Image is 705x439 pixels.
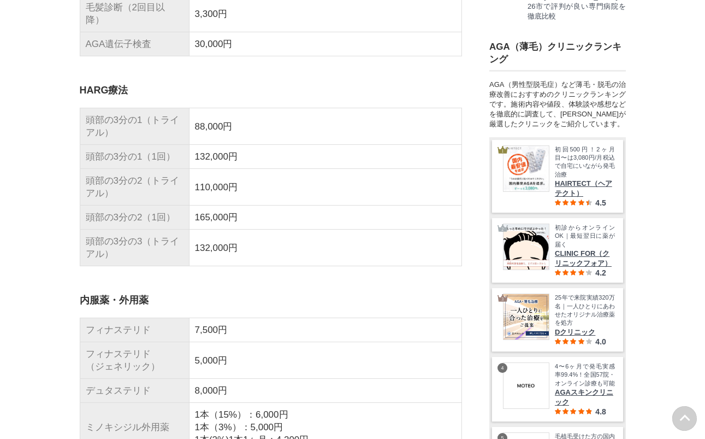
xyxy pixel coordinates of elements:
[80,169,189,206] td: 頭部の3分の2（トライアル）
[555,249,615,268] span: CLINIC FOR（クリニックフォア）
[672,406,697,431] img: PAGE UP
[80,342,189,379] td: フィナステリド （ジェネリック）
[503,294,615,346] a: Dクリニック 25年で来院実績320万名｜一人ひとりにあわせたオリジナル治療薬を処方 Dクリニック 4.0
[503,362,615,416] a: AGAスキンクリニック 4〜6ヶ月で発毛実感率99.4%！全国57院・オンライン診療も可能 AGAスキンクリニック 4.8
[189,342,461,379] td: 5,000円
[595,337,606,346] span: 4.0
[555,388,615,407] span: AGAスキンクリニック
[189,32,461,56] td: 30,000円
[80,108,189,145] td: 頭部の3分の1（トライアル）
[80,32,189,56] td: AGA遺伝子検査
[80,295,149,306] span: 内服薬・外用薬
[189,108,461,145] td: 88,000円
[189,145,461,169] td: 132,000円
[595,198,606,207] span: 4.5
[80,230,189,266] td: 頭部の3分の3（トライアル）
[555,145,615,179] span: 初回500円！2ヶ月目〜は3,080円/月税込で自宅にいながら発毛治療
[555,224,615,249] span: 初診からオンラインOK｜最短翌日に薬が届く
[80,145,189,169] td: 頭部の3分の1（1回）
[503,224,549,270] img: クリニックフォア
[189,169,461,206] td: 110,000円
[503,294,549,340] img: Dクリニック
[503,363,549,408] img: AGAスキンクリニック
[189,379,461,403] td: 8,000円
[555,327,615,337] span: Dクリニック
[80,85,128,96] span: HARG療法
[503,224,615,277] a: クリニックフォア 初診からオンラインOK｜最短翌日に薬が届く CLINIC FOR（クリニックフォア） 4.2
[595,268,606,277] span: 4.2
[80,318,189,342] td: フィナステリド
[595,407,606,416] span: 4.8
[489,40,626,66] h3: AGA（薄毛）クリニックランキング
[80,206,189,230] td: 頭部の3分の2（1回）
[503,146,549,191] img: HAIRTECT 国内最安値を追求。ずーっと3,080円。
[189,318,461,342] td: 7,500円
[555,362,615,388] span: 4〜6ヶ月で発毛実感率99.4%！全国57院・オンライン診療も可能
[555,179,615,198] span: HAIRTECT（ヘアテクト）
[503,145,615,208] a: HAIRTECT 国内最安値を追求。ずーっと3,080円。 初回500円！2ヶ月目〜は3,080円/月税込で自宅にいながら発毛治療 HAIRTECT（ヘアテクト） 4.5
[489,80,626,129] div: AGA（男性型脱毛症）など薄毛・脱毛の治療改善におすすめのクリニックランキングです。施術内容や値段、体験談や感想などを徹底的に調査して、[PERSON_NAME]が厳選したクリニックをご紹介して...
[189,230,461,266] td: 132,000円
[555,294,615,327] span: 25年で来院実績320万名｜一人ひとりにあわせたオリジナル治療薬を処方
[80,379,189,403] td: デュタステリド
[189,206,461,230] td: 165,000円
